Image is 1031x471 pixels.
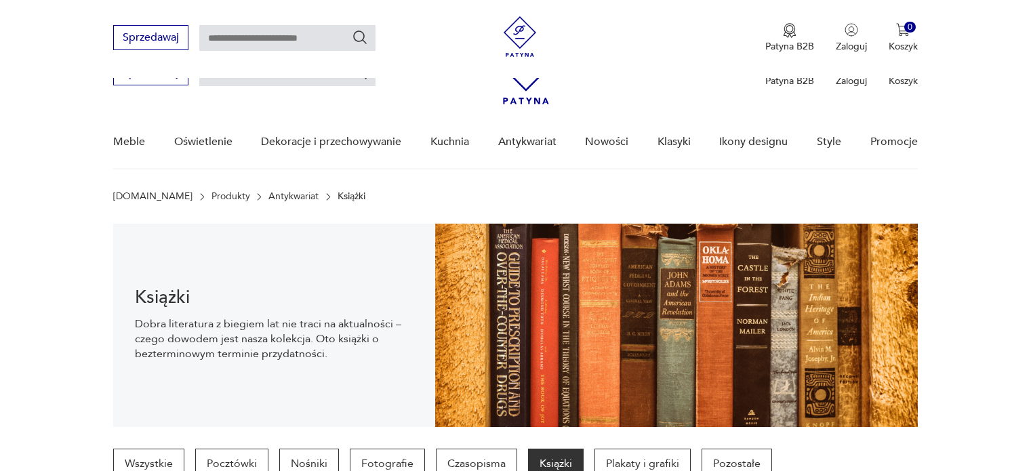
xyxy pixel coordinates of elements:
img: Patyna - sklep z meblami i dekoracjami vintage [500,16,540,57]
div: 0 [904,22,916,33]
a: Klasyki [658,116,691,168]
a: Nowości [585,116,628,168]
h1: Książki [135,289,413,306]
button: Sprzedawaj [113,25,188,50]
a: Dekoracje i przechowywanie [261,116,401,168]
img: Ikona medalu [783,23,796,38]
p: Koszyk [889,75,918,87]
a: Ikony designu [719,116,788,168]
a: Meble [113,116,145,168]
a: Antykwariat [498,116,557,168]
p: Patyna B2B [765,75,814,87]
img: Ikonka użytkownika [845,23,858,37]
p: Patyna B2B [765,40,814,53]
a: Promocje [870,116,918,168]
img: Książki [435,224,918,427]
p: Dobra literatura z biegiem lat nie traci na aktualności – czego dowodem jest nasza kolekcja. Oto ... [135,316,413,361]
p: Zaloguj [836,40,867,53]
a: Kuchnia [430,116,469,168]
a: Sprzedawaj [113,69,188,79]
a: Ikona medaluPatyna B2B [765,23,814,53]
button: Zaloguj [836,23,867,53]
button: Patyna B2B [765,23,814,53]
p: Książki [338,191,365,202]
p: Zaloguj [836,75,867,87]
button: 0Koszyk [889,23,918,53]
button: Szukaj [352,29,368,45]
a: Sprzedawaj [113,34,188,43]
a: Produkty [211,191,250,202]
a: [DOMAIN_NAME] [113,191,193,202]
p: Koszyk [889,40,918,53]
img: Ikona koszyka [896,23,910,37]
a: Oświetlenie [174,116,233,168]
a: Style [817,116,841,168]
a: Antykwariat [268,191,319,202]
